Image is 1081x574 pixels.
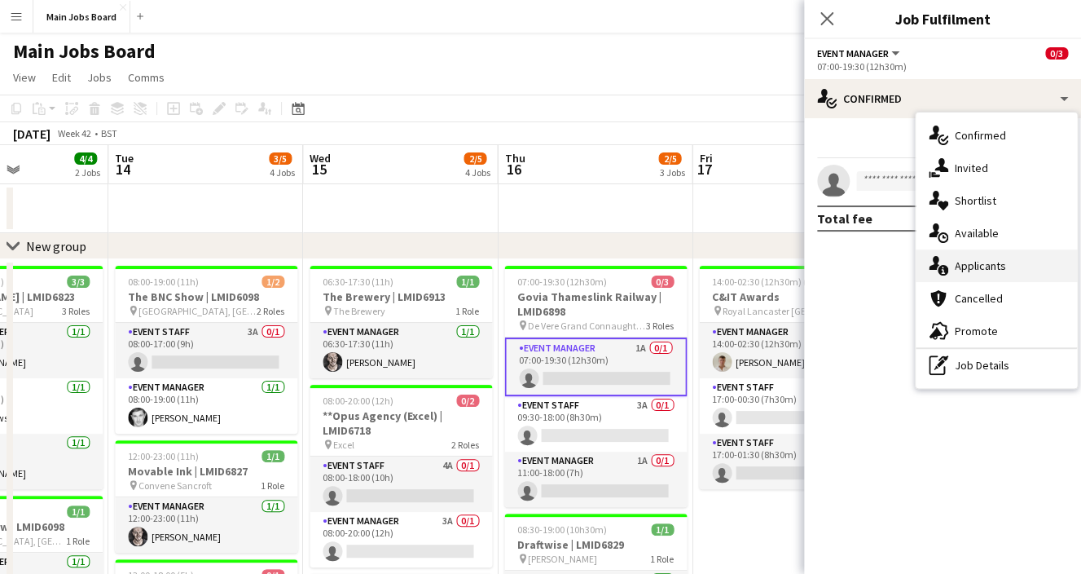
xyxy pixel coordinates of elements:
div: Total fee [817,210,872,227]
span: View [13,70,36,85]
span: 2/5 [658,152,681,165]
app-job-card: 08:00-20:00 (12h)0/2**Opus Agency (Excel) | LMID6718 Excel2 RolesEvent Staff4A0/108:00-18:00 (10h... [310,385,492,567]
span: 06:30-17:30 (11h) [323,276,393,288]
app-job-card: 14:00-02:30 (12h30m) (Sat)1/3C&IT Awards Royal Lancaster [GEOGRAPHIC_DATA]3 RolesEvent Manager1/1... [699,266,881,489]
span: 0/3 [1045,47,1068,60]
h3: **Opus Agency (Excel) | LMID6718 [310,408,492,438]
app-card-role: Event Manager1A0/107:00-19:30 (12h30m) [504,338,687,396]
span: Invited [955,161,988,175]
span: 1 Role [650,553,674,565]
h3: Movable Ink | LMID6827 [115,464,297,479]
div: Confirmed [804,79,1081,118]
span: 16 [502,160,525,179]
span: 1/1 [456,276,479,288]
span: Week 42 [54,127,94,139]
div: 4 Jobs [270,166,295,179]
a: Comms [121,67,171,88]
h1: Main Jobs Board [13,39,156,64]
span: 2 Roles [451,439,479,451]
app-job-card: 06:30-17:30 (11h)1/1The Brewery | LMID6913 The Brewery1 RoleEvent Manager1/106:30-17:30 (11h)[PER... [310,266,492,378]
span: Jobs [87,70,112,85]
span: Thu [504,151,525,166]
button: Event Manager [817,47,902,60]
span: 3 Roles [62,305,90,317]
span: De Vere Grand Connaught Rooms [528,320,646,332]
app-card-role: Event Manager3A0/108:00-20:00 (12h) [310,512,492,567]
app-card-role: Event Staff3A0/108:00-17:00 (9h) [115,323,297,378]
span: Royal Lancaster [GEOGRAPHIC_DATA] [723,305,841,317]
span: 14 [112,160,134,179]
span: 12:00-23:00 (11h) [128,450,199,462]
span: 1 Role [66,535,90,547]
app-job-card: 08:00-19:00 (11h)1/2The BNC Show | LMID6098 [GEOGRAPHIC_DATA], [GEOGRAPHIC_DATA]2 RolesEvent Staf... [115,266,297,434]
div: 4 Jobs [464,166,490,179]
a: View [7,67,42,88]
span: 17 [696,160,712,179]
app-card-role: Event Staff3A0/109:30-18:00 (8h30m) [504,396,687,452]
span: Tue [115,151,134,166]
app-card-role: Event Manager1/112:00-23:00 (11h)[PERSON_NAME] [115,497,297,553]
span: Event Manager [817,47,889,60]
span: 2 Roles [257,305,284,317]
span: 1/1 [67,506,90,518]
span: 4/4 [74,152,97,165]
span: Shortlist [955,193,996,208]
span: 3 Roles [646,320,674,332]
div: New group [26,238,86,254]
span: 1 Role [261,479,284,492]
h3: Job Fulfilment [804,8,1081,29]
app-card-role: Event Manager1A0/111:00-18:00 (7h) [504,452,687,507]
h3: The BNC Show | LMID6098 [115,289,297,304]
span: 3/3 [67,276,90,288]
app-card-role: Event Staff2A0/117:00-01:30 (8h30m) [699,434,881,489]
a: Edit [46,67,77,88]
span: 1/2 [261,276,284,288]
span: The Brewery [333,305,385,317]
span: 08:30-19:00 (10h30m) [517,523,607,536]
span: [GEOGRAPHIC_DATA], [GEOGRAPHIC_DATA] [138,305,257,317]
span: 07:00-19:30 (12h30m) [517,276,607,288]
div: BST [101,127,117,139]
span: 1/1 [651,523,674,536]
span: 1 Role [455,305,479,317]
span: Excel [333,439,354,451]
h3: Govia Thameslink Railway | LMID6898 [504,289,687,319]
span: Wed [310,151,331,166]
span: 15 [307,160,331,179]
span: 0/3 [651,276,674,288]
a: Jobs [81,67,118,88]
app-job-card: 12:00-23:00 (11h)1/1Movable Ink | LMID6827 Convene Sancroft1 RoleEvent Manager1/112:00-23:00 (11h... [115,440,297,553]
button: Main Jobs Board [33,1,130,33]
span: Promote [955,324,998,338]
span: Confirmed [955,128,1006,143]
div: [DATE] [13,126,51,142]
h3: The Brewery | LMID6913 [310,289,492,304]
span: Fri [699,151,712,166]
div: Job Details [916,349,1077,382]
span: [PERSON_NAME] [528,553,597,565]
span: 14:00-02:30 (12h30m) (Sat) [712,276,824,288]
div: 3 Jobs [659,166,684,179]
span: 08:00-20:00 (12h) [323,395,393,407]
span: 0/2 [456,395,479,407]
span: Comms [128,70,165,85]
h3: Draftwise | LMID6829 [504,537,687,552]
app-card-role: Event Staff4A0/108:00-18:00 (10h) [310,457,492,512]
app-job-card: 07:00-19:30 (12h30m)0/3Govia Thameslink Railway | LMID6898 De Vere Grand Connaught Rooms3 RolesEv... [504,266,687,507]
div: 07:00-19:30 (12h30m) [817,60,1068,73]
app-card-role: Event Manager1/106:30-17:30 (11h)[PERSON_NAME] [310,323,492,378]
span: 3/5 [269,152,292,165]
span: Edit [52,70,71,85]
span: Applicants [955,258,1006,273]
span: 08:00-19:00 (11h) [128,276,199,288]
span: 2/5 [464,152,486,165]
span: Convene Sancroft [138,479,212,492]
app-card-role: Event Manager1/108:00-19:00 (11h)[PERSON_NAME] [115,378,297,434]
span: Cancelled [955,291,1003,306]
